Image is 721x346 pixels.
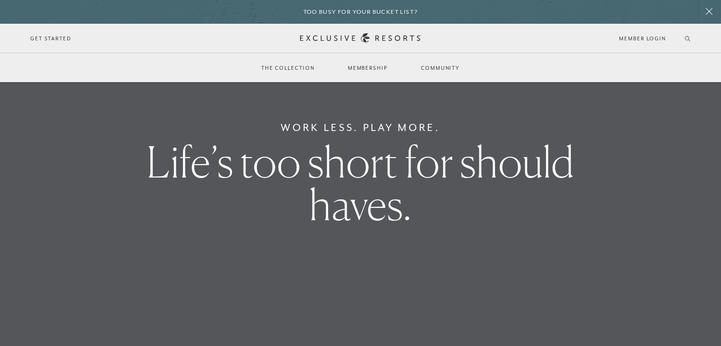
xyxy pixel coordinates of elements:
a: Member Login [619,34,666,43]
a: Community [411,54,469,82]
h1: Life’s too short for should haves. [126,140,595,226]
a: Membership [338,54,397,82]
h6: Work Less. Play More. [281,120,440,135]
a: The Collection [252,54,324,82]
a: Get Started [30,34,72,43]
h6: Too busy for your bucket list? [303,8,418,17]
